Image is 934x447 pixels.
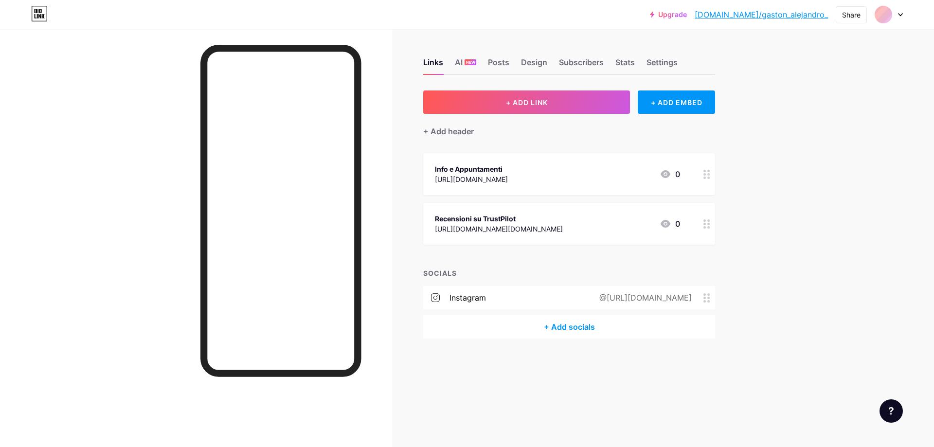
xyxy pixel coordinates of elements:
div: Stats [615,56,635,74]
div: Subscribers [559,56,604,74]
div: Info e Appuntamenti [435,164,508,174]
div: + Add socials [423,315,715,339]
span: + ADD LINK [506,98,548,107]
div: @[URL][DOMAIN_NAME] [584,292,703,304]
div: instagram [449,292,486,304]
div: Design [521,56,547,74]
span: NEW [466,59,475,65]
div: AI [455,56,476,74]
div: 0 [660,168,680,180]
a: Upgrade [650,11,687,18]
button: + ADD LINK [423,90,630,114]
a: [DOMAIN_NAME]/gaston_alejandro_ [695,9,828,20]
div: + Add header [423,125,474,137]
div: 0 [660,218,680,230]
div: Posts [488,56,509,74]
div: Links [423,56,443,74]
div: [URL][DOMAIN_NAME] [435,174,508,184]
div: [URL][DOMAIN_NAME][DOMAIN_NAME] [435,224,563,234]
div: Recensioni su TrustPilot [435,214,563,224]
div: Share [842,10,861,20]
div: + ADD EMBED [638,90,715,114]
div: Settings [647,56,678,74]
div: SOCIALS [423,268,715,278]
